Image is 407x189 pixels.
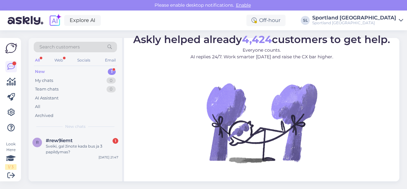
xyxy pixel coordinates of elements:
[133,33,390,46] span: Askly helped already customers to get help.
[234,2,253,8] span: Enable
[312,15,396,20] div: Sportland [GEOGRAPHIC_DATA]
[108,69,116,75] div: 1
[48,14,62,27] img: explore-ai
[312,15,403,25] a: Sportland [GEOGRAPHIC_DATA]Sportland [GEOGRAPHIC_DATA]
[39,44,80,50] span: Search customers
[64,15,101,26] a: Explore AI
[35,104,40,110] div: All
[242,33,272,46] b: 4,424
[35,77,53,84] div: My chats
[36,140,39,145] span: r
[5,141,17,170] div: Look Here
[34,56,41,64] div: All
[53,56,64,64] div: Web
[301,16,310,25] div: SL
[46,143,118,155] div: Sveiki, gal žinote kada bus ja 3 papildymas?
[5,164,17,170] div: 1 / 3
[65,124,86,129] span: New chats
[113,138,118,144] div: 1
[35,86,59,92] div: Team chats
[133,47,390,60] p: Everyone counts. AI replies 24/7. Work smarter [DATE] and raise the CX bar higher.
[35,113,53,119] div: Archived
[35,69,45,75] div: New
[104,56,117,64] div: Email
[46,138,72,143] span: #rew9iemt
[204,65,319,180] img: No Chat active
[107,77,116,84] div: 0
[246,15,286,26] div: Off-hour
[5,43,17,53] img: Askly Logo
[35,95,59,101] div: AI Assistant
[107,86,116,92] div: 0
[312,20,396,25] div: Sportland [GEOGRAPHIC_DATA]
[99,155,118,160] div: [DATE] 21:47
[76,56,92,64] div: Socials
